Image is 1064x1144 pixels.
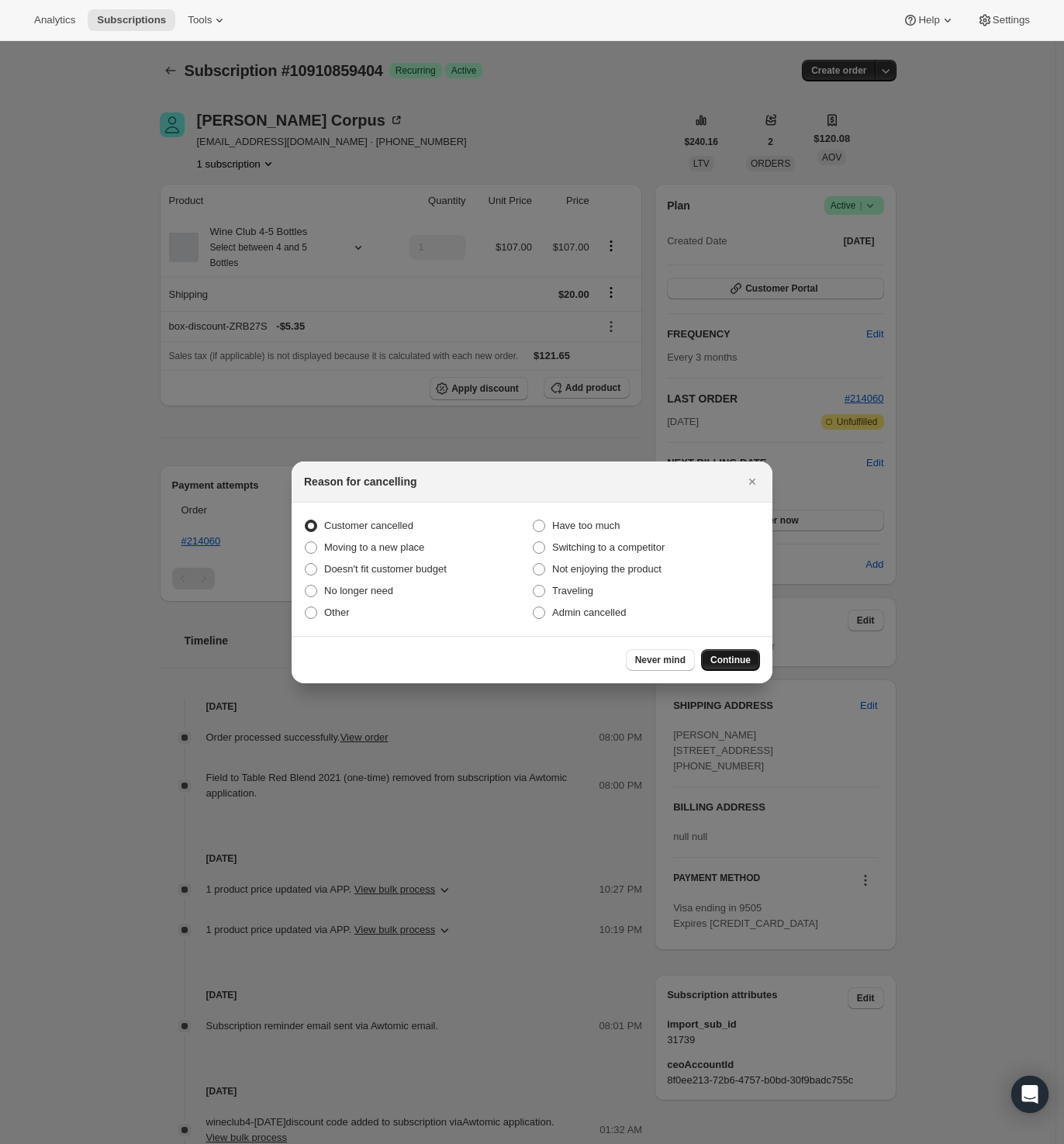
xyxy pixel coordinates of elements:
button: Analytics [25,9,85,31]
span: Continue [710,654,751,666]
button: Tools [178,9,237,31]
h2: Reason for cancelling [304,474,416,489]
button: Close [741,471,763,493]
span: No longer need [324,585,393,596]
span: Admin cancelled [552,607,626,618]
button: Help [893,9,964,31]
span: Switching to a competitor [552,541,665,553]
button: Never mind [626,649,695,671]
span: Not enjoying the product [552,563,662,575]
span: Customer cancelled [324,520,413,531]
div: Open Intercom Messenger [1011,1076,1048,1113]
button: Continue [701,649,760,671]
span: Never mind [635,654,686,666]
span: Traveling [552,585,593,596]
button: Settings [968,9,1039,31]
span: Have too much [552,520,620,531]
span: Help [918,14,939,26]
span: Settings [993,14,1030,26]
span: Other [324,607,350,618]
span: Moving to a new place [324,541,424,553]
span: Tools [188,14,212,26]
button: Subscriptions [88,9,175,31]
span: Analytics [34,14,75,26]
span: Subscriptions [97,14,166,26]
span: Doesn't fit customer budget [324,563,447,575]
